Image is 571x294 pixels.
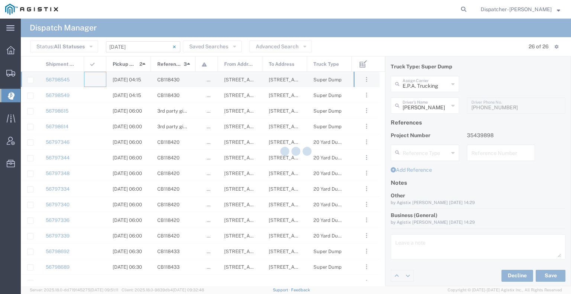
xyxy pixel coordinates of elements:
[448,287,562,293] span: Copyright © [DATE]-[DATE] Agistix Inc., All Rights Reserved
[90,288,118,292] span: [DATE] 09:51:11
[5,4,58,15] img: logo
[30,288,118,292] span: Server: 2025.18.0-dd719145275
[273,288,291,292] a: Support
[122,288,204,292] span: Client: 2025.18.0-9839db4
[481,5,552,13] span: Dispatcher - Cameron Bowman
[480,5,561,14] button: Dispatcher - [PERSON_NAME]
[173,288,204,292] span: [DATE] 09:32:48
[291,288,310,292] a: Feedback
